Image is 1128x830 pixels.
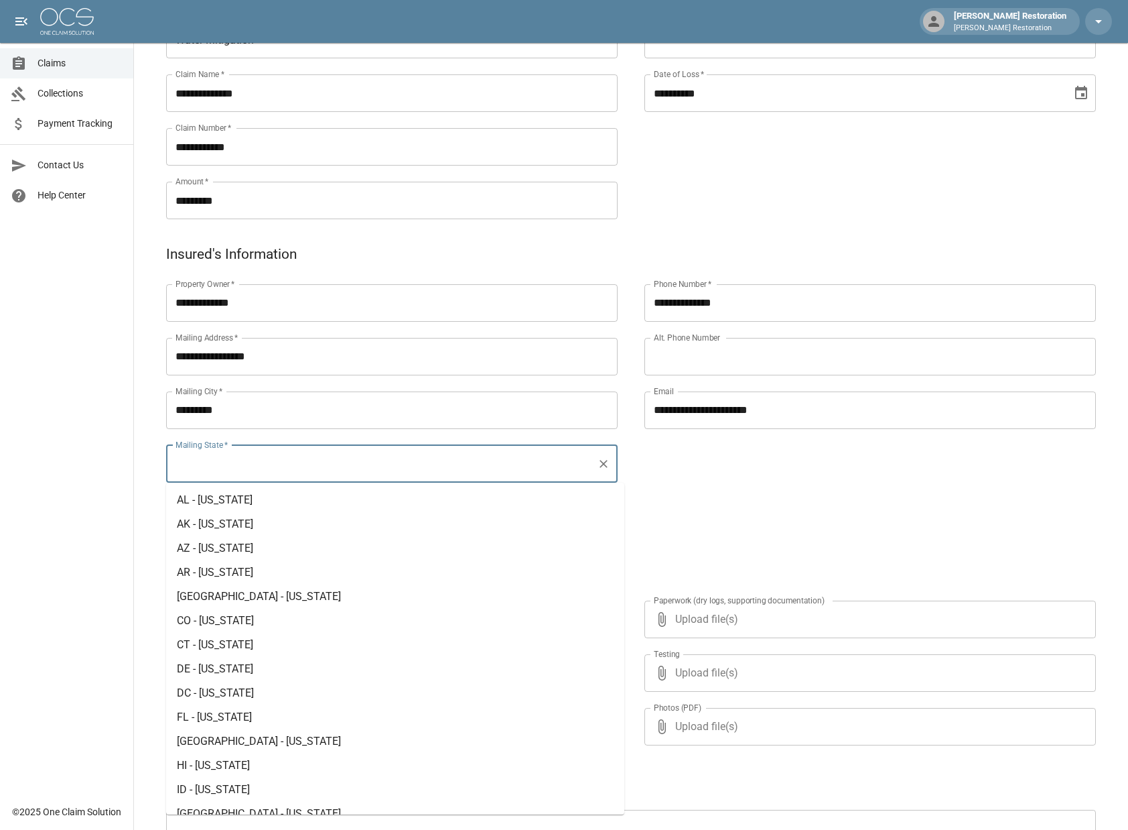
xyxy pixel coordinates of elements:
label: Phone Number [654,278,711,290]
label: Paperwork (dry logs, supporting documentation) [654,595,825,606]
label: Property Owner [175,278,235,290]
span: CT - [US_STATE] [177,638,253,651]
span: Upload file(s) [675,654,1060,692]
button: Clear [594,455,613,473]
span: FL - [US_STATE] [177,711,252,723]
div: © 2025 One Claim Solution [12,805,121,819]
label: Testing [654,648,680,660]
span: Upload file(s) [675,708,1060,746]
span: CO - [US_STATE] [177,614,254,627]
span: [GEOGRAPHIC_DATA] - [US_STATE] [177,590,341,603]
label: Alt. Phone Number [654,332,720,343]
span: AZ - [US_STATE] [177,542,253,554]
img: ocs-logo-white-transparent.png [40,8,94,35]
span: Help Center [38,188,123,202]
span: [GEOGRAPHIC_DATA] - [US_STATE] [177,807,341,820]
label: Claim Number [175,122,231,133]
label: Photos (PDF) [654,702,701,713]
label: Amount [175,176,209,187]
span: AR - [US_STATE] [177,566,253,579]
span: Collections [38,86,123,101]
label: Mailing Address [175,332,238,343]
label: Claim Name [175,68,224,80]
span: Payment Tracking [38,117,123,131]
div: [PERSON_NAME] Restoration [948,9,1072,34]
button: Choose date, selected date is Sep 21, 2025 [1068,80,1095,107]
span: [GEOGRAPHIC_DATA] - [US_STATE] [177,735,341,748]
label: Email [654,386,674,397]
label: Mailing City [175,386,223,397]
span: DC - [US_STATE] [177,687,254,699]
label: Mailing State [175,439,228,451]
label: Date of Loss [654,68,704,80]
span: Claims [38,56,123,70]
span: ID - [US_STATE] [177,783,250,796]
span: AL - [US_STATE] [177,493,253,506]
button: open drawer [8,8,35,35]
span: Upload file(s) [675,601,1060,638]
p: [PERSON_NAME] Restoration [954,23,1066,34]
span: HI - [US_STATE] [177,759,250,772]
span: DE - [US_STATE] [177,662,253,675]
span: AK - [US_STATE] [177,518,253,530]
span: Contact Us [38,158,123,172]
